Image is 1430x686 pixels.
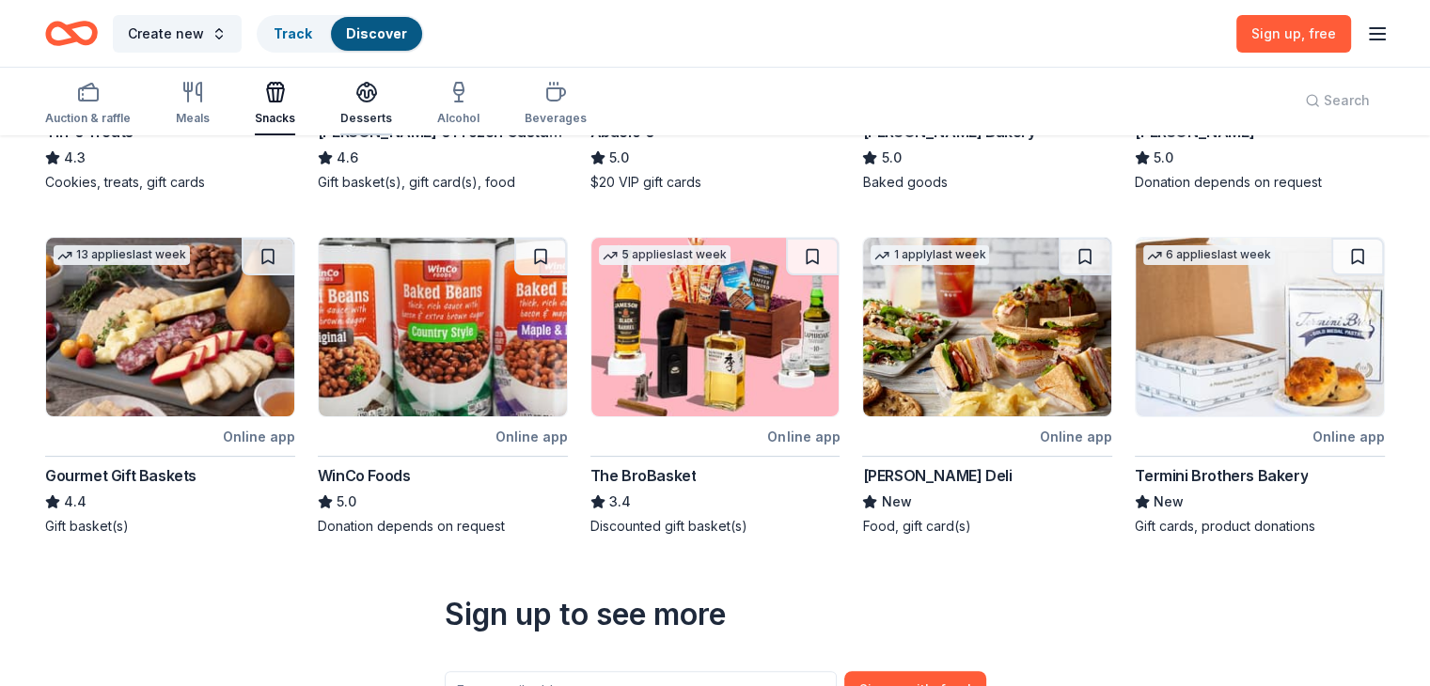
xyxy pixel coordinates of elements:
a: Sign up, free [1236,15,1351,53]
span: 5.0 [881,147,901,169]
div: Auction & raffle [45,111,131,126]
button: Auction & raffle [45,73,131,135]
div: $20 VIP gift cards [590,173,841,192]
span: 4.4 [64,491,86,513]
div: Online app [495,425,568,448]
a: Home [45,11,98,55]
div: Termini Brothers Bakery [1135,464,1308,487]
a: Image for Termini Brothers Bakery6 applieslast weekOnline appTermini Brothers BakeryNewGift cards... [1135,237,1385,536]
span: , free [1301,25,1336,41]
span: 5.0 [337,491,356,513]
div: 6 applies last week [1143,245,1275,265]
span: 4.6 [337,147,358,169]
button: Snacks [255,73,295,135]
div: The BroBasket [590,464,697,487]
div: Discounted gift basket(s) [590,517,841,536]
div: Sign up to see more [445,596,986,633]
img: Image for Termini Brothers Bakery [1136,238,1384,416]
button: Alcohol [437,73,479,135]
span: New [1154,491,1184,513]
button: Desserts [340,73,392,135]
button: Beverages [525,73,587,135]
span: 5.0 [1154,147,1173,169]
a: Image for Gourmet Gift Baskets13 applieslast weekOnline appGourmet Gift Baskets4.4Gift basket(s) [45,237,295,536]
a: Discover [346,25,407,41]
div: Donation depends on request [1135,173,1385,192]
div: 1 apply last week [871,245,989,265]
div: Gift basket(s) [45,517,295,536]
a: Image for The BroBasket5 applieslast weekOnline appThe BroBasket3.4Discounted gift basket(s) [590,237,841,536]
span: 5.0 [609,147,629,169]
div: WinCo Foods [318,464,411,487]
img: Image for The BroBasket [591,238,840,416]
button: Meals [176,73,210,135]
div: 5 applies last week [599,245,731,265]
div: 13 applies last week [54,245,190,265]
div: Snacks [255,111,295,126]
div: [PERSON_NAME] Deli [862,464,1012,487]
div: Online app [1040,425,1112,448]
button: Create new [113,15,242,53]
span: New [881,491,911,513]
div: Beverages [525,111,587,126]
span: Create new [128,23,204,45]
div: Gourmet Gift Baskets [45,464,196,487]
span: Sign up [1251,25,1336,41]
div: Donation depends on request [318,517,568,536]
div: Online app [1312,425,1385,448]
div: Alcohol [437,111,479,126]
a: Track [274,25,312,41]
div: Online app [767,425,840,448]
img: Image for WinCo Foods [319,238,567,416]
div: Meals [176,111,210,126]
div: Food, gift card(s) [862,517,1112,536]
button: TrackDiscover [257,15,424,53]
span: 3.4 [609,491,631,513]
img: Image for McAlister's Deli [863,238,1111,416]
div: Baked goods [862,173,1112,192]
div: Desserts [340,111,392,126]
span: 4.3 [64,147,86,169]
a: Image for McAlister's Deli1 applylast weekOnline app[PERSON_NAME] DeliNewFood, gift card(s) [862,237,1112,536]
div: Cookies, treats, gift cards [45,173,295,192]
div: Gift basket(s), gift card(s), food [318,173,568,192]
img: Image for Gourmet Gift Baskets [46,238,294,416]
div: Gift cards, product donations [1135,517,1385,536]
div: Online app [223,425,295,448]
a: Image for WinCo FoodsOnline appWinCo Foods5.0Donation depends on request [318,237,568,536]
